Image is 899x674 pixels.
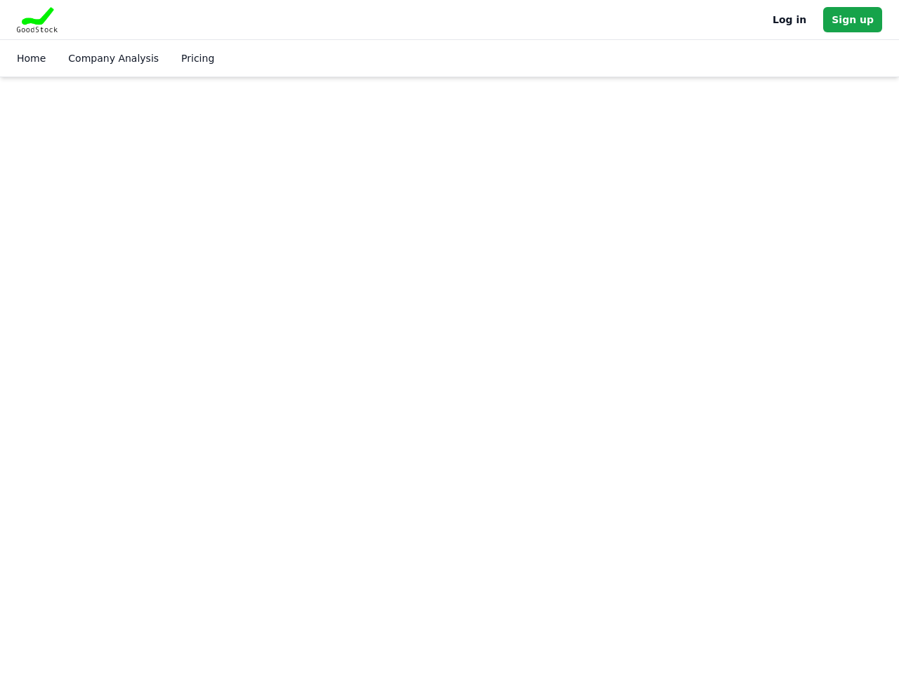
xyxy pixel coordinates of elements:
a: Pricing [181,53,214,64]
img: Goodstock Logo [17,7,58,32]
a: Company Analysis [68,53,159,64]
a: Log in [773,11,806,28]
a: Home [17,53,46,64]
a: Sign up [823,7,882,32]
